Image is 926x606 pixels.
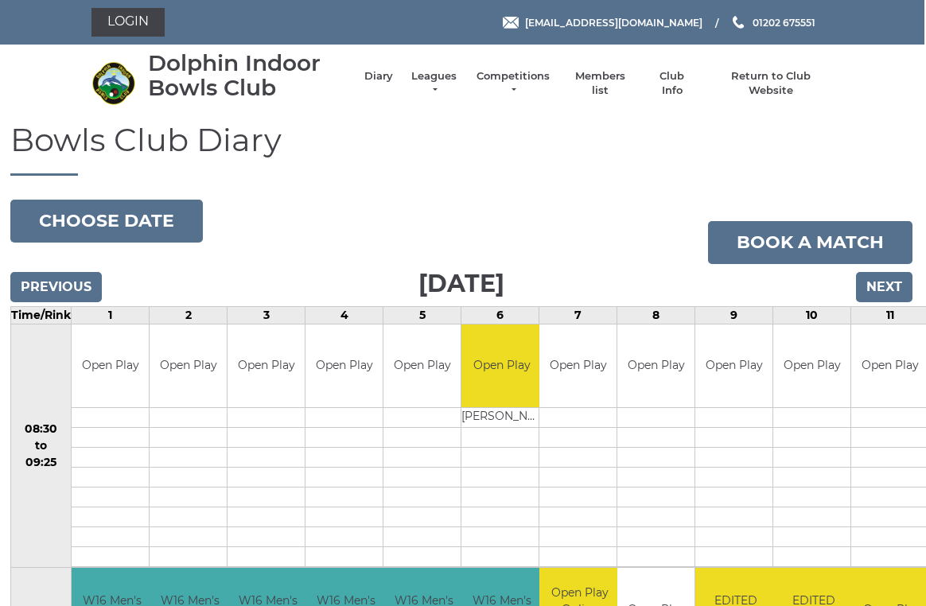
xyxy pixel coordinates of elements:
[150,324,227,408] td: Open Play
[91,8,165,37] a: Login
[503,17,519,29] img: Email
[711,69,831,98] a: Return to Club Website
[475,69,551,98] a: Competitions
[10,200,203,243] button: Choose date
[539,306,617,324] td: 7
[409,69,459,98] a: Leagues
[72,306,150,324] td: 1
[503,15,702,30] a: Email [EMAIL_ADDRESS][DOMAIN_NAME]
[364,69,393,84] a: Diary
[383,306,461,324] td: 5
[148,51,348,100] div: Dolphin Indoor Bowls Club
[525,16,702,28] span: [EMAIL_ADDRESS][DOMAIN_NAME]
[753,16,815,28] span: 01202 675551
[461,408,542,428] td: [PERSON_NAME]
[695,324,772,408] td: Open Play
[228,324,305,408] td: Open Play
[617,324,694,408] td: Open Play
[730,15,815,30] a: Phone us 01202 675551
[305,306,383,324] td: 4
[305,324,383,408] td: Open Play
[733,16,744,29] img: Phone us
[10,122,912,176] h1: Bowls Club Diary
[228,306,305,324] td: 3
[150,306,228,324] td: 2
[11,324,72,568] td: 08:30 to 09:25
[695,306,773,324] td: 9
[461,324,542,408] td: Open Play
[461,306,539,324] td: 6
[10,272,102,302] input: Previous
[383,324,461,408] td: Open Play
[91,61,135,105] img: Dolphin Indoor Bowls Club
[11,306,72,324] td: Time/Rink
[566,69,632,98] a: Members list
[72,324,149,408] td: Open Play
[708,221,912,264] a: Book a match
[649,69,695,98] a: Club Info
[856,272,912,302] input: Next
[773,324,850,408] td: Open Play
[539,324,617,408] td: Open Play
[773,306,851,324] td: 10
[617,306,695,324] td: 8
